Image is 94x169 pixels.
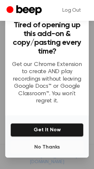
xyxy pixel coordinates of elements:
[7,4,43,17] a: Beep
[10,61,84,105] p: Get our Chrome Extension to create AND play recordings without leaving Google Docs™ or Google Cla...
[10,123,84,137] button: Get It Now
[10,141,84,154] button: No Thanks
[56,3,87,18] a: Log Out
[10,21,84,56] h3: Tired of opening up this add-on & copy/pasting every time?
